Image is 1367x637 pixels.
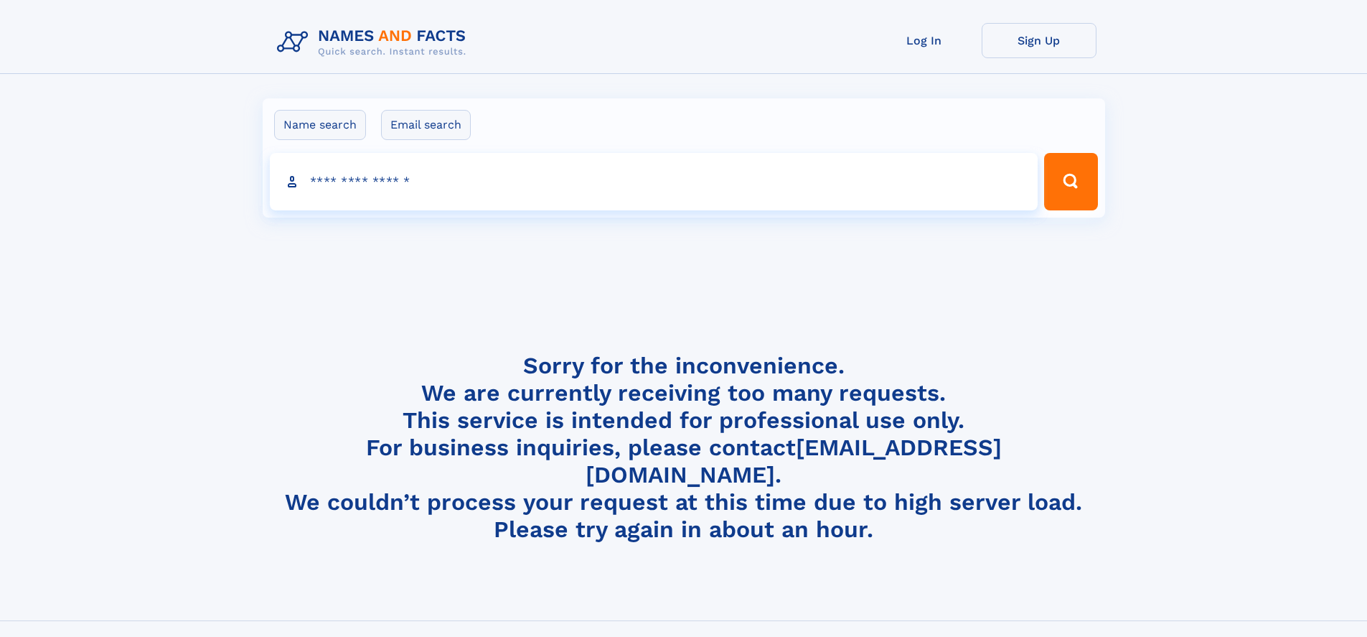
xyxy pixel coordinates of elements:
[381,110,471,140] label: Email search
[1044,153,1097,210] button: Search Button
[982,23,1096,58] a: Sign Up
[586,434,1002,488] a: [EMAIL_ADDRESS][DOMAIN_NAME]
[270,153,1038,210] input: search input
[271,23,478,62] img: Logo Names and Facts
[271,352,1096,544] h4: Sorry for the inconvenience. We are currently receiving too many requests. This service is intend...
[867,23,982,58] a: Log In
[274,110,366,140] label: Name search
